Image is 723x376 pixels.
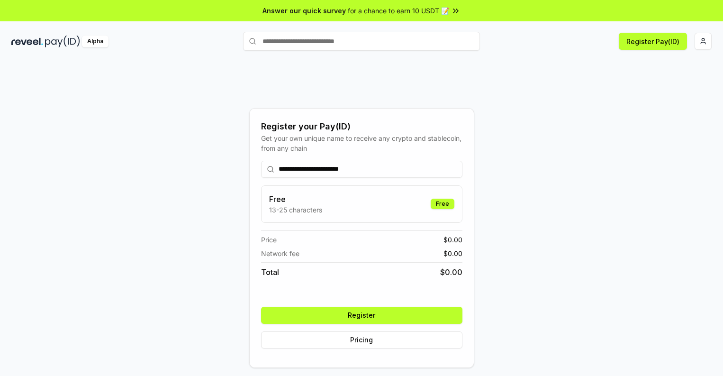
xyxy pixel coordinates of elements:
[619,33,687,50] button: Register Pay(ID)
[431,199,454,209] div: Free
[262,6,346,16] span: Answer our quick survey
[261,248,299,258] span: Network fee
[261,307,462,324] button: Register
[82,36,108,47] div: Alpha
[11,36,43,47] img: reveel_dark
[269,193,322,205] h3: Free
[261,120,462,133] div: Register your Pay(ID)
[261,133,462,153] div: Get your own unique name to receive any crypto and stablecoin, from any chain
[440,266,462,278] span: $ 0.00
[261,331,462,348] button: Pricing
[45,36,80,47] img: pay_id
[443,248,462,258] span: $ 0.00
[443,235,462,245] span: $ 0.00
[261,266,279,278] span: Total
[348,6,449,16] span: for a chance to earn 10 USDT 📝
[269,205,322,215] p: 13-25 characters
[261,235,277,245] span: Price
